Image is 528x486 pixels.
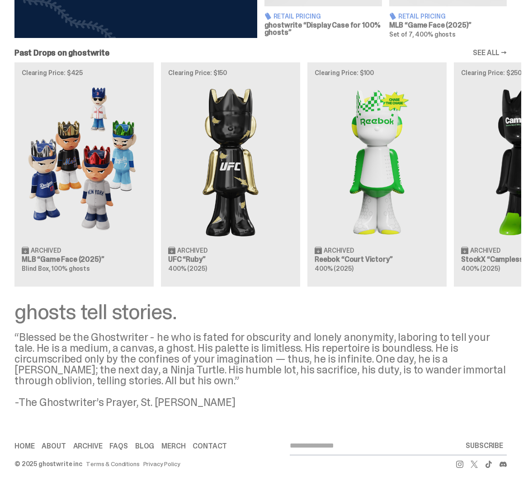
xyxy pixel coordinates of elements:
[470,247,500,254] span: Archived
[161,443,185,450] a: Merch
[52,264,90,273] span: 100% ghosts
[398,13,446,19] span: Retail Pricing
[168,83,293,239] img: Ruby
[22,83,146,239] img: Game Face (2025)
[473,49,507,57] a: SEE ALL →
[14,332,507,408] div: “Blessed be the Ghostwriter - he who is fated for obscurity and lonely anonymity, laboring to tel...
[307,62,447,287] a: Clearing Price: $100 Court Victory Archived
[73,443,103,450] a: Archive
[14,49,109,57] h2: Past Drops on ghostwrite
[109,443,127,450] a: FAQs
[86,461,139,467] a: Terms & Conditions
[389,22,507,29] h3: MLB “Game Face (2025)”
[22,256,146,263] h3: MLB “Game Face (2025)”
[462,437,507,455] button: SUBSCRIBE
[14,461,82,467] div: © 2025 ghostwrite inc
[168,256,293,263] h3: UFC “Ruby”
[324,247,354,254] span: Archived
[135,443,154,450] a: Blog
[177,247,207,254] span: Archived
[461,264,500,273] span: 400% (2025)
[168,264,207,273] span: 400% (2025)
[143,461,180,467] a: Privacy Policy
[42,443,66,450] a: About
[264,22,382,36] h3: ghostwrite “Display Case for 100% ghosts”
[161,62,300,287] a: Clearing Price: $150 Ruby Archived
[14,62,154,287] a: Clearing Price: $425 Game Face (2025) Archived
[14,443,34,450] a: Home
[168,70,293,76] p: Clearing Price: $150
[14,301,507,323] div: ghosts tell stories.
[315,83,439,239] img: Court Victory
[315,264,353,273] span: 400% (2025)
[22,264,51,273] span: Blind Box,
[315,256,439,263] h3: Reebok “Court Victory”
[193,443,227,450] a: Contact
[389,30,456,38] span: Set of 7, 400% ghosts
[273,13,321,19] span: Retail Pricing
[315,70,439,76] p: Clearing Price: $100
[22,70,146,76] p: Clearing Price: $425
[31,247,61,254] span: Archived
